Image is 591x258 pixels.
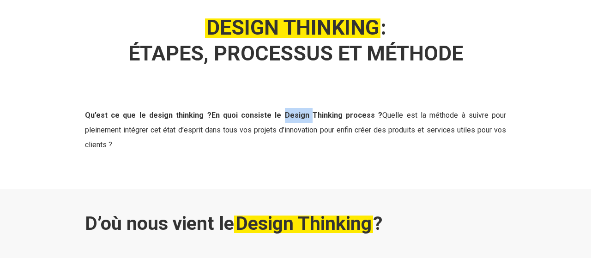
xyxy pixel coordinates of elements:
em: DESIGN THINKING [205,15,380,40]
strong: : [205,15,386,40]
strong: En quoi consiste le Design Thinking process ? [85,111,383,120]
span: Quelle est la méthode à suivre pour pleinement intégrer cet état d’esprit dans tous vos projets d... [85,111,506,149]
strong: ÉTAPES, PROCESSUS ET MÉTHODE [128,41,463,66]
span: Qu’est ce que le design thinking ? [85,111,211,120]
strong: D’où nous vient le ? [85,212,382,234]
em: Design Thinking [234,212,373,234]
